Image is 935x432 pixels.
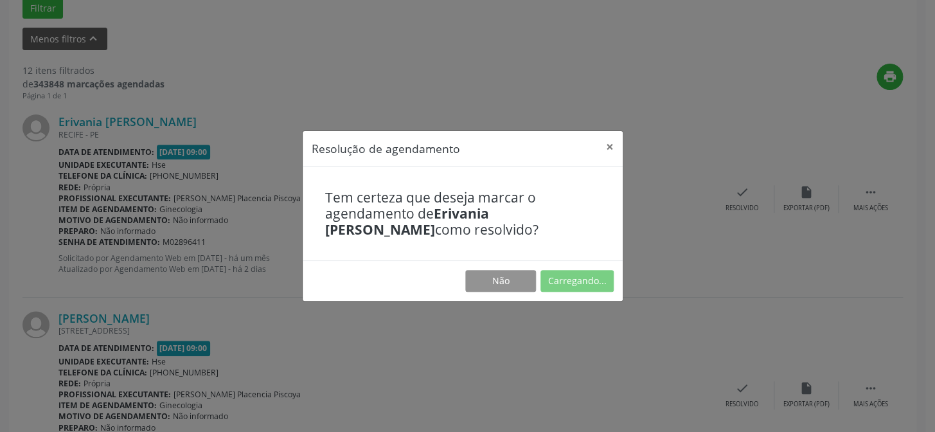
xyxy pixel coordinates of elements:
[325,190,600,239] h4: Tem certeza que deseja marcar o agendamento de como resolvido?
[465,270,536,292] button: Não
[597,131,623,163] button: Close
[540,270,614,292] button: Carregando...
[325,204,489,239] b: Erivania [PERSON_NAME]
[312,140,460,157] h5: Resolução de agendamento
